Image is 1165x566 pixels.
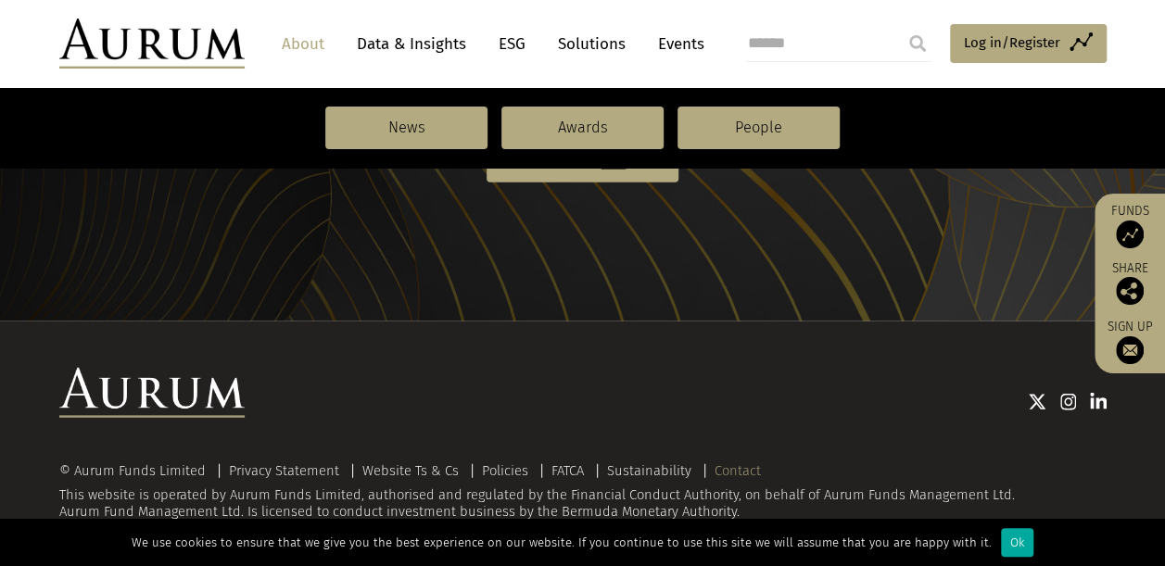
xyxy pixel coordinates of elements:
[964,31,1060,54] span: Log in/Register
[489,27,535,61] a: ESG
[59,368,245,418] img: Aurum Logo
[1116,277,1144,305] img: Share this post
[362,462,459,479] a: Website Ts & Cs
[1104,319,1156,364] a: Sign up
[649,27,704,61] a: Events
[899,25,936,62] input: Submit
[1116,336,1144,364] img: Sign up to our newsletter
[950,24,1107,63] a: Log in/Register
[1104,262,1156,305] div: Share
[59,464,1107,521] div: This website is operated by Aurum Funds Limited, authorised and regulated by the Financial Conduc...
[677,107,840,149] a: People
[1060,393,1077,411] img: Instagram icon
[59,464,215,478] div: © Aurum Funds Limited
[325,107,488,149] a: News
[1104,203,1156,248] a: Funds
[1116,220,1144,248] img: Access Funds
[551,462,584,479] a: FATCA
[1001,528,1033,557] div: Ok
[348,27,475,61] a: Data & Insights
[482,462,528,479] a: Policies
[1090,393,1107,411] img: Linkedin icon
[59,19,245,69] img: Aurum
[549,27,635,61] a: Solutions
[715,462,761,479] a: Contact
[607,462,691,479] a: Sustainability
[272,27,334,61] a: About
[501,107,664,149] a: Awards
[1028,393,1046,411] img: Twitter icon
[229,462,339,479] a: Privacy Statement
